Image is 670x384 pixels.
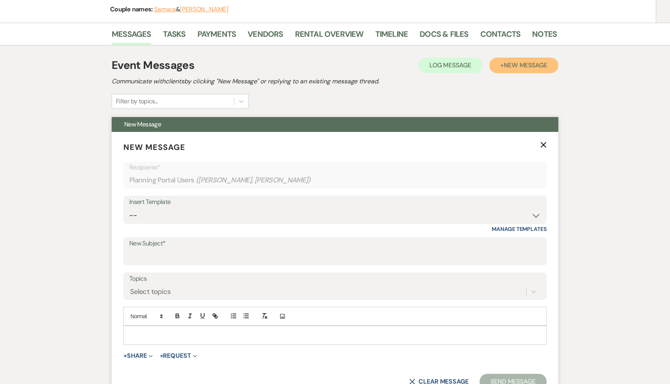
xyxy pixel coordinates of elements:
a: Rental Overview [295,28,364,45]
button: Log Message [418,58,482,73]
span: & [154,5,228,13]
h1: Event Messages [112,57,194,74]
a: Vendors [248,28,283,45]
button: Share [123,353,153,359]
h2: Communicate with clients by clicking "New Message" or replying to an existing message thread. [112,77,558,86]
span: New Message [123,142,185,152]
a: Tasks [163,28,186,45]
button: +New Message [489,58,558,73]
div: Select topics [130,287,171,297]
span: ( [PERSON_NAME], [PERSON_NAME] ) [196,175,311,186]
span: + [123,353,127,359]
a: Docs & Files [420,28,468,45]
span: Log Message [429,61,471,69]
a: Manage Templates [492,225,547,233]
div: Planning Portal Users [129,173,541,188]
button: Samara [154,6,176,13]
span: New Message [124,120,161,128]
a: Notes [532,28,557,45]
a: Messages [112,28,151,45]
label: Topics [129,273,541,285]
span: + [160,353,163,359]
p: Recipients* [129,162,541,173]
a: Contacts [480,28,521,45]
div: Filter by topics... [116,97,158,106]
button: Request [160,353,197,359]
span: New Message [504,61,547,69]
a: Timeline [375,28,408,45]
a: Payments [197,28,236,45]
div: Insert Template [129,197,541,208]
button: [PERSON_NAME] [180,6,228,13]
label: New Subject* [129,238,541,249]
span: Couple names: [110,5,154,13]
